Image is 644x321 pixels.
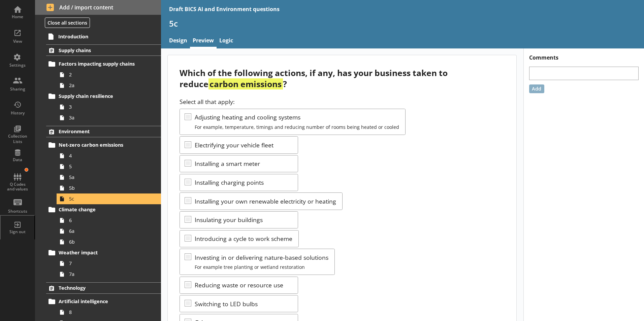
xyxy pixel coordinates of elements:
strong: carbon emissions [208,78,283,90]
span: 5a [69,174,144,180]
a: 8 [57,307,161,318]
span: 6 [69,217,144,223]
a: 5c [57,193,161,204]
a: 5a [57,172,161,183]
div: Sharing [6,86,29,92]
span: Weather impact [59,249,141,256]
a: 3 [57,102,161,112]
span: 5b [69,185,144,191]
li: Net-zero carbon emissions455a5b5c [49,140,161,204]
a: Design [166,34,190,48]
a: 6 [57,215,161,226]
a: Introduction [46,31,161,42]
a: 3a [57,112,161,123]
a: Environment [46,126,161,137]
a: 7 [57,258,161,269]
a: Preview [190,34,217,48]
div: Collection Lists [6,134,29,144]
span: Climate change [59,206,141,213]
div: Data [6,157,29,163]
li: EnvironmentNet-zero carbon emissions455a5b5cClimate change66a6bWeather impact77a [35,126,161,280]
a: 2a [57,80,161,91]
span: Technology [59,285,141,291]
div: Sign out [6,229,29,235]
div: Shortcuts [6,209,29,214]
span: Introduction [58,33,141,40]
a: 4 [57,150,161,161]
span: 2a [69,82,144,88]
span: 2 [69,71,144,78]
a: Net-zero carbon emissions [46,140,161,150]
span: 3 [69,104,144,110]
span: Net-zero carbon emissions [59,142,141,148]
a: 5 [57,161,161,172]
a: 6a [57,226,161,237]
a: Artificial intelligence [46,296,161,307]
span: 5 [69,163,144,170]
div: History [6,110,29,116]
a: Logic [217,34,236,48]
span: Supply chains [59,47,141,53]
span: Add / import content [46,4,150,11]
span: 7a [69,271,144,277]
a: 5b [57,183,161,193]
li: Supply chainsFactors impacting supply chains22aSupply chain resilience33a [35,44,161,123]
a: 2 [57,69,161,80]
a: Factors impacting supply chains [46,59,161,69]
a: Climate change [46,204,161,215]
span: 5c [69,195,144,202]
div: Settings [6,63,29,68]
span: 7 [69,260,144,266]
li: Weather impact77a [49,247,161,280]
span: Supply chain resilience [59,93,141,99]
a: Weather impact [46,247,161,258]
li: Factors impacting supply chains22a [49,59,161,91]
span: Factors impacting supply chains [59,61,141,67]
a: 7a [57,269,161,280]
span: 6a [69,228,144,234]
span: Artificial intelligence [59,298,141,305]
span: 6b [69,239,144,245]
button: Close all sections [45,17,90,28]
li: Supply chain resilience33a [49,91,161,123]
span: Environment [59,128,141,135]
h1: 5c [169,18,636,29]
li: Climate change66a6b [49,204,161,247]
div: Q Codes and values [6,182,29,192]
div: View [6,39,29,44]
span: 8 [69,309,144,315]
div: Which of the following actions, if any, has your business taken to reduce ? [180,67,505,90]
a: Supply chains [46,44,161,56]
a: Supply chain resilience [46,91,161,102]
a: 6b [57,237,161,247]
span: 4 [69,152,144,159]
div: Home [6,14,29,20]
span: 3a [69,114,144,121]
div: Draft BICS AI and Environment questions [169,5,280,13]
a: Technology [46,282,161,294]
